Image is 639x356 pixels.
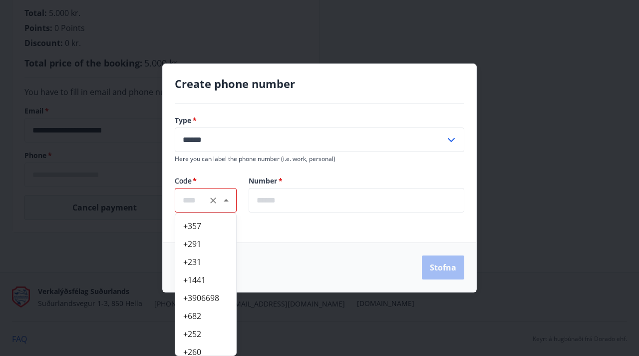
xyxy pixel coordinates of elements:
[206,193,220,207] button: Clear
[219,193,233,207] button: Close
[249,176,464,186] label: Number
[175,217,236,235] li: +357
[175,115,464,125] label: Type
[175,154,335,163] span: Here you can label the phone number (i.e. work, personal)
[249,188,464,212] div: Number
[175,176,237,186] span: Code
[175,76,464,91] h4: Create phone number
[175,235,236,253] li: +291
[175,271,236,289] li: +1441
[175,253,236,271] li: +231
[175,325,236,343] li: +252
[175,289,236,307] li: +3906698
[175,307,236,325] li: +682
